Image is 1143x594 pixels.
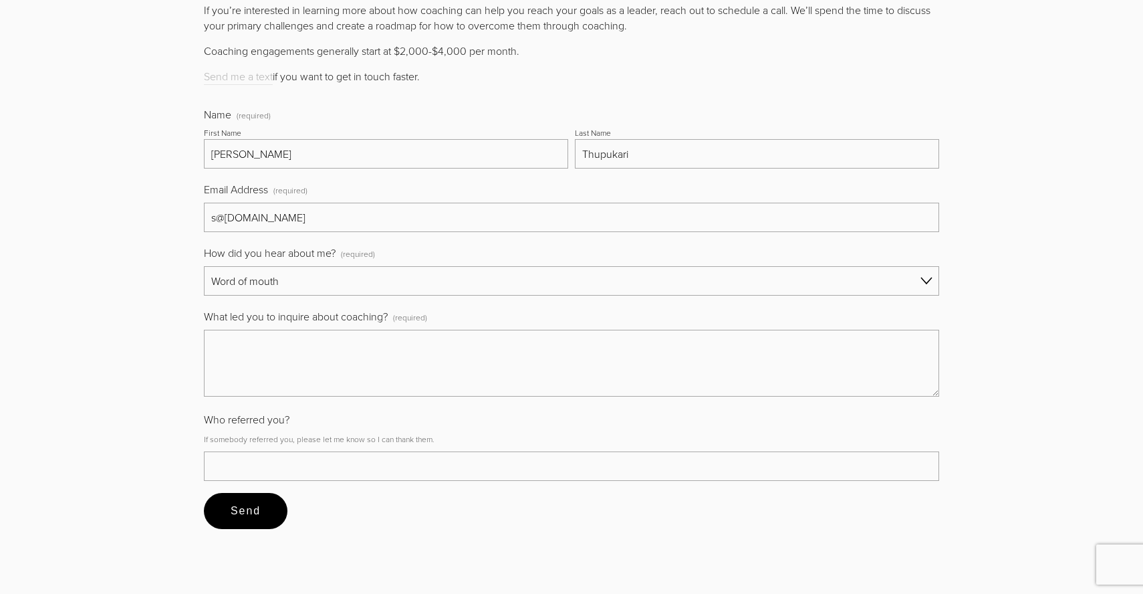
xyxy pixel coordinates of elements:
[204,69,939,84] p: if you want to get in touch faster.
[204,182,268,197] span: Email Address
[204,245,336,260] span: How did you hear about me?
[575,127,611,138] div: Last Name
[204,69,273,85] a: Send me a text
[237,112,271,120] span: (required)
[273,181,307,200] span: (required)
[204,3,939,33] p: If you’re interested in learning more about how coaching can help you reach your goals as a leade...
[393,308,427,327] span: (required)
[204,266,939,296] select: How did you hear about me?
[204,107,231,122] span: Name
[204,127,241,138] div: First Name
[204,412,289,427] span: Who referred you?
[231,505,261,516] span: Send
[341,244,375,264] span: (required)
[204,43,939,58] p: Coaching engagements generally start at $2,000-$4,000 per month.
[204,309,388,324] span: What led you to inquire about coaching?
[204,493,287,529] button: SendSend
[204,429,939,449] p: If somebody referred you, please let me know so I can thank them.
